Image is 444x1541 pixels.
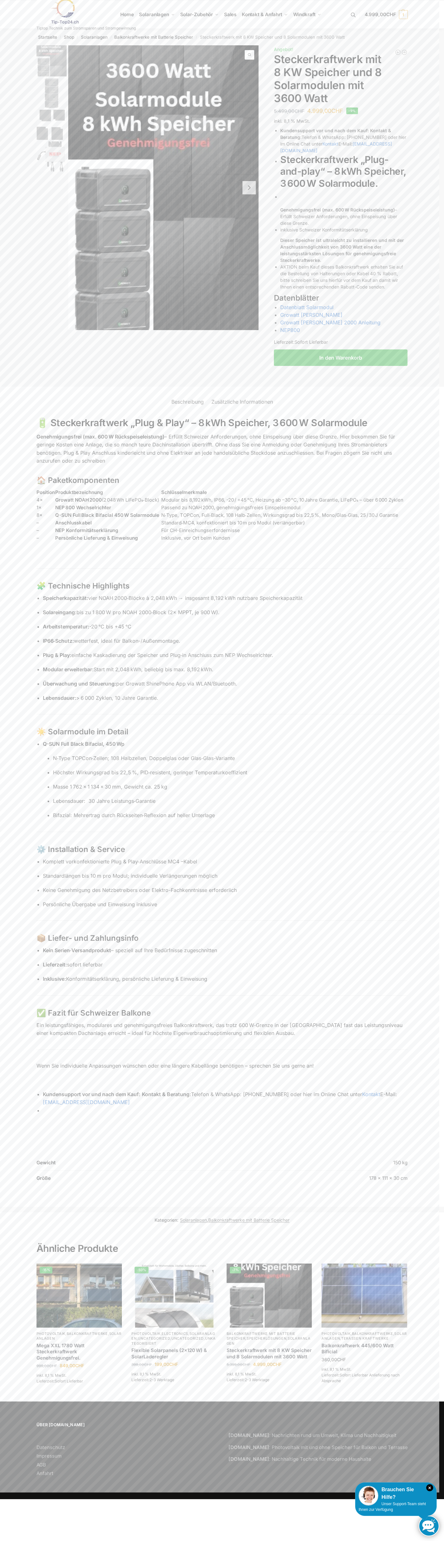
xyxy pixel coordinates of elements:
[55,512,159,518] strong: Q-SUN Full Black Bifacial 450 W Solarmodule
[49,1363,57,1368] span: CHF
[43,595,302,601] span: vier NOAH 2000‑Blöcke à 2,048 kWh → insgesamt 8,192 kWh nutzbare Speicherkapazität
[43,975,408,983] p: Konformitätserklärung, persönliche Lieferung & Einweisung
[242,11,282,17] span: Kontakt & Anfahrt
[321,1331,407,1341] p: , , ,
[168,394,208,409] a: Beschreibung
[57,35,64,40] span: /
[180,11,213,17] span: Solar-Zubehör
[161,519,408,527] td: Standard‑MC4, konfektioniert bis 10 m pro Modul (verlängerbar)
[227,1347,312,1360] a: Steckerkraftwerk mit 8 KW Speicher und 8 Solarmodulen mit 3600 Watt
[136,0,177,29] a: Solaranlagen
[280,263,408,290] li: AKTION beim Kauf dieses Balkonkraftwerk erhalten Sie auf die Bestellung von Halterungen oder Kabe...
[43,1099,130,1105] a: [EMAIL_ADDRESS][DOMAIN_NAME]
[36,1008,408,1019] h3: ✅ Fazit für Schweizer Balkone
[43,947,111,953] strong: Kein Serien‑Versandprodukt
[43,961,408,969] p: sofort lieferbar
[43,858,408,866] p: Komplett vorkonfektionierte Plug & Play‑Anschlüsse MC4 –Kabel
[43,872,408,880] p: Standardlängen bis 10 m pro Modul; individuelle Verlängerungen möglich
[81,35,108,40] a: Solaranlagen
[55,535,138,541] strong: Persönliche Lieferung & Einweisung
[53,755,235,761] span: N‑Type TOPCon‑Zellen; 108 Halbzellen, Doppelglas oder Glas‑Glas-Variante
[43,741,124,747] strong: Q-SUN Full Black Bifacial, 450 Wp
[36,433,408,465] p: – Erfüllt Schweizer Anforderungen, ohne Einspeisung über diese Grenze. Hier bekommen Sie für geri...
[242,1171,408,1186] td: 178 × 111 × 30 cm
[43,1090,408,1107] li: Telefon & WhatsApp: [PHONE_NUMBER] oder hier im Online Chat unter E-Mail:
[227,1264,312,1328] img: Steckerkraftwerk mit 8 KW Speicher und 8 Solarmodulen mit 3600 Watt
[36,1171,242,1186] th: Größe
[229,1432,269,1438] strong: [DOMAIN_NAME]
[155,1217,289,1223] span: Kategorien: ,
[193,35,200,40] span: /
[67,1331,108,1336] a: Balkonkraftwerke
[43,609,220,615] span: bis zu 1 800 W pro NOAH 2000‑Block (2× MPPT, je 900 W).
[280,304,334,310] a: Datenblatt Solarmodul
[43,946,408,955] p: – speziell auf Ihre Bedürfnisse zugeschnitten
[36,1331,65,1336] a: Photovoltaik
[36,1453,62,1459] a: Impressum
[208,1217,289,1223] a: Balkonkraftwerke mit Batterie Speicher
[227,1331,312,1346] p: , ,
[227,1371,312,1377] p: inkl. 8,1 % MwSt.
[36,726,408,738] h3: ☀️ Solarmodule im Detail
[295,339,328,345] span: Sofort Lieferbar
[274,339,328,345] span: Lieferzeit:
[36,1379,83,1383] span: Lieferzeit:
[36,511,55,519] td: 8×
[295,108,304,114] span: CHF
[273,1362,282,1367] span: CHF
[229,1456,371,1462] a: [DOMAIN_NAME]: Nachhaltige Technik für moderne Haushalte
[55,497,159,503] span: (2 048 Wh LiFePO₄‑Block)
[36,1444,65,1450] a: Datenschutz
[36,1331,122,1341] a: Solaranlagen
[43,609,76,615] strong: Solareingang:
[274,293,408,304] h3: Datenblätter
[321,1264,407,1328] a: Solaranlage für den kleinen Balkon
[43,680,237,687] span: per Growatt ShinePhone App via WLAN/Bluetooth.
[43,638,74,644] strong: IP66‑Schutz:
[331,107,343,114] span: CHF
[149,1377,174,1382] span: 2-3 Werktage
[131,1347,217,1360] a: Flexible Solarpanels (2×120 W) & SolarLaderegler
[280,141,392,153] a: [EMAIL_ADDRESS][DOMAIN_NAME]
[68,45,259,330] img: 8kw-3600-watt-Collage.jpg
[401,49,408,55] a: 900/600 mit 2,2 kWh Marstek Speicher
[362,1091,380,1097] a: Kontakt
[280,312,342,318] a: Growatt [PERSON_NAME]
[43,623,131,630] span: -20 °C bis +45 °C
[36,1422,216,1428] span: Über [DOMAIN_NAME]
[43,886,408,894] p: Keine Genehmigung des Netzbetreibers oder Elektro-Fachkenntnisse erforderlich
[161,511,408,519] td: N‑Type, TOPCon, Full‑Black, 108 Halb‑Zellen, Wirkungsgrad bis 22,5 %, Mono/Glas‑Glas, 25 / 30 J G...
[253,1362,282,1367] bdi: 4.999,00
[280,128,369,133] strong: Kundensupport vor und nach dem Kauf:
[43,680,116,687] strong: Überwachung und Steuerung:
[321,1367,407,1372] p: inkl. 8,1 % MwSt.
[131,1336,216,1345] a: Unkategorisiert
[36,141,67,172] img: NEP_800
[229,1432,396,1438] a: [DOMAIN_NAME]: Nachrichten rund um Umwelt, Klima und Nachhaltigkeit
[43,901,408,909] p: Persönliche Übergabe und Einweisung inklusive
[131,1377,174,1382] span: Lieferzeit:
[131,1264,217,1328] a: -50%Flexible Solar Module für Wohnmobile Camping Balkon
[43,695,158,701] span: > 6 000 Zyklen, 10 Jahre Garantie.
[161,497,403,503] span: Modular bis 8,192 kWh, IP66, -20 / +45 °C, Heizung ab –30 °C, 10 Jahre Garantie, LiFePO₄ – über 6...
[208,394,277,409] a: Zusätzliche Informationen
[36,1159,242,1171] th: Gewicht
[131,1371,217,1377] p: inkl. 8,1 % MwSt.
[280,154,408,190] h2: Steckerkraftwerk „Plug-and-play“ – 8 kWh Speicher, 3 600 W Solarmodule.
[74,35,81,40] span: /
[365,5,408,24] a: 4.999,00CHF 1
[162,1331,188,1336] a: Electronics
[274,53,408,105] h1: Steckerkraftwerk mit 8 KW Speicher und 8 Solarmodulen mit 3600 Watt
[36,504,55,511] td: 1×
[227,1331,295,1341] a: Balkonkraftwerke mit Batterie Speicher
[55,520,92,526] strong: Anschlusskabel
[280,319,381,326] a: Growatt [PERSON_NAME] 2000 Anleitung
[36,1373,122,1378] p: inkl. 8,1 % MwSt.
[36,581,408,592] h3: 🧩 Technische Highlights
[114,35,193,40] a: Balkonkraftwerke mit Batterie Speicher
[180,1217,207,1223] a: Solaranlagen
[36,78,67,108] img: Balkonkraftwerk mit 3600 Watt
[242,1362,250,1367] span: CHF
[68,45,259,330] a: 8kw 3600 watt Collage8kw 3600 watt Collage
[321,1331,407,1341] a: Solaranlagen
